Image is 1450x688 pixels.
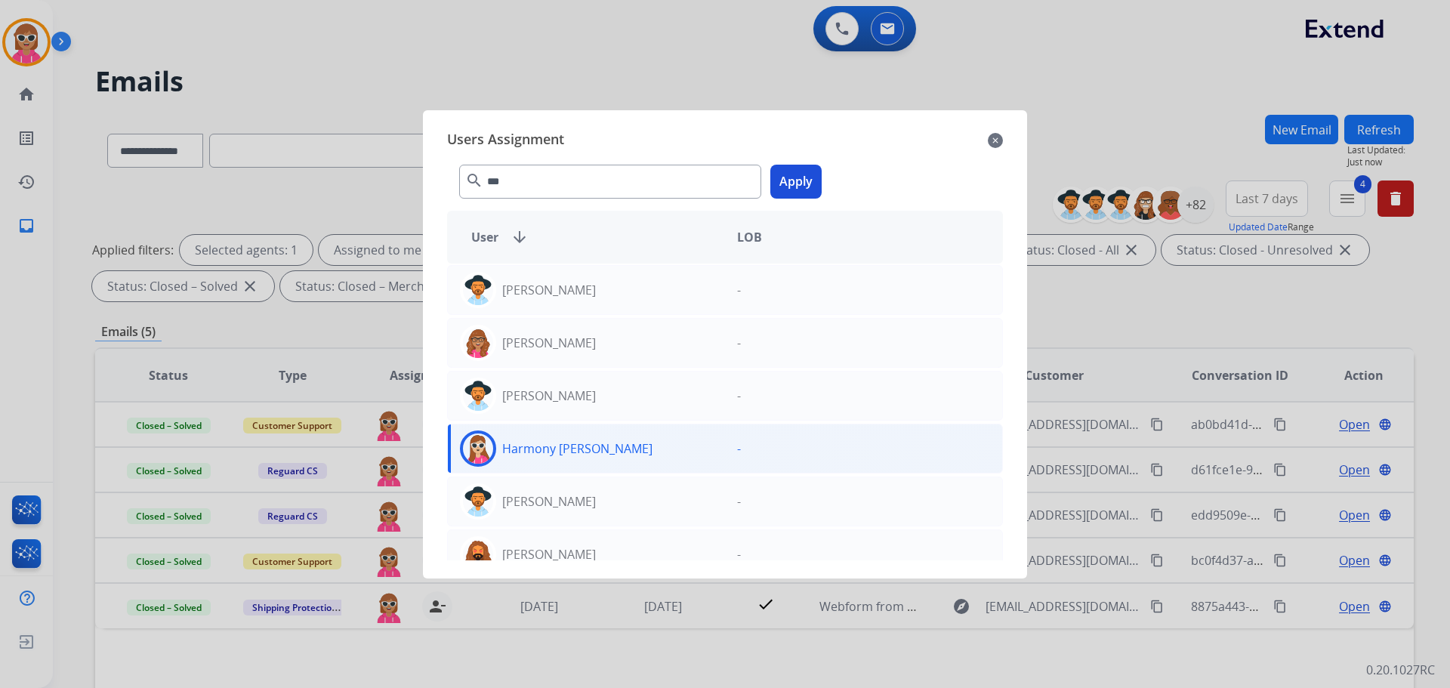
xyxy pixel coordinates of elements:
mat-icon: search [465,171,483,190]
span: Users Assignment [447,128,564,153]
p: [PERSON_NAME] [502,387,596,405]
span: LOB [737,228,762,246]
p: - [737,440,741,458]
button: Apply [770,165,822,199]
p: - [737,492,741,511]
mat-icon: arrow_downward [511,228,529,246]
p: - [737,387,741,405]
p: Harmony [PERSON_NAME] [502,440,652,458]
p: [PERSON_NAME] [502,281,596,299]
p: - [737,334,741,352]
p: - [737,545,741,563]
p: - [737,281,741,299]
p: [PERSON_NAME] [502,492,596,511]
p: [PERSON_NAME] [502,334,596,352]
mat-icon: close [988,131,1003,150]
p: [PERSON_NAME] [502,545,596,563]
div: User [459,228,725,246]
